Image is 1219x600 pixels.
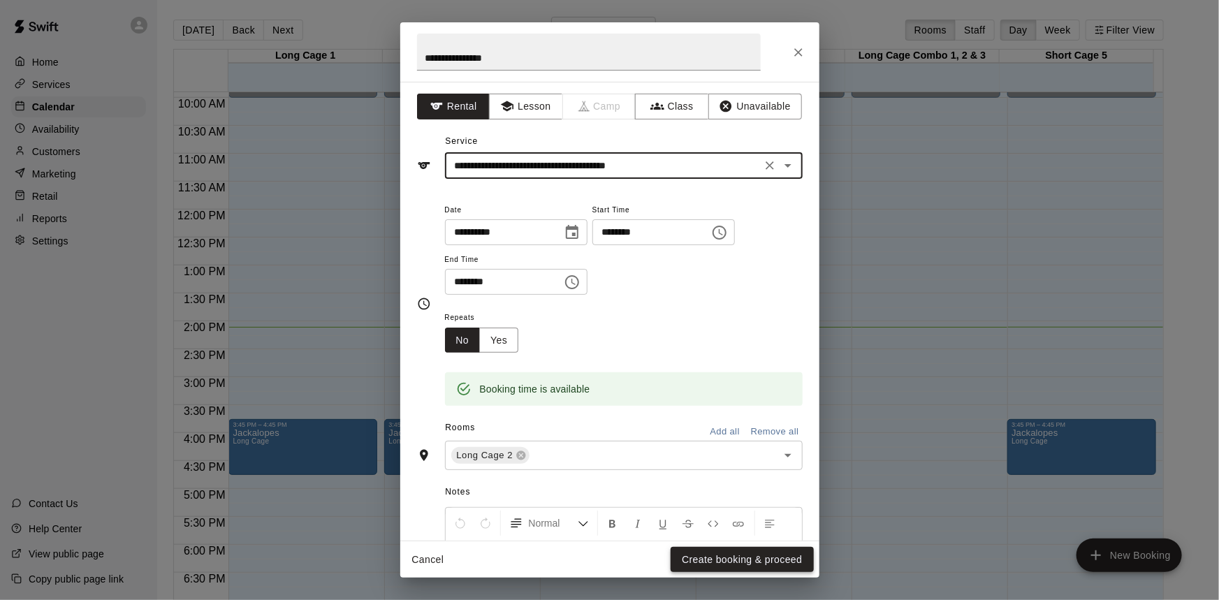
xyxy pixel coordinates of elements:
svg: Timing [417,297,431,311]
span: Camps can only be created in the Services page [563,94,636,119]
button: Create booking & proceed [671,547,813,573]
button: Redo [474,511,497,536]
button: Formatting Options [504,511,594,536]
span: End Time [445,251,587,270]
button: Open [778,156,798,175]
button: Format Italics [626,511,650,536]
div: Long Cage 2 [451,447,530,464]
button: Class [635,94,708,119]
button: Insert Link [727,511,750,536]
div: outlined button group [445,328,519,353]
svg: Rooms [417,448,431,462]
button: Lesson [489,94,562,119]
button: Close [786,40,811,65]
button: Choose time, selected time is 1:30 PM [706,219,733,247]
button: Center Align [448,536,472,561]
svg: Service [417,159,431,173]
button: Choose date, selected date is Aug 13, 2025 [558,219,586,247]
button: Yes [479,328,518,353]
button: Insert Code [701,511,725,536]
button: Format Underline [651,511,675,536]
button: Unavailable [708,94,802,119]
button: Choose time, selected time is 2:30 PM [558,268,586,296]
span: Notes [445,481,802,504]
span: Long Cage 2 [451,448,519,462]
button: Format Bold [601,511,625,536]
button: Clear [760,156,780,175]
button: Add all [703,421,747,443]
button: Right Align [474,536,497,561]
button: Undo [448,511,472,536]
span: Repeats [445,309,530,328]
span: Service [445,136,478,146]
button: Rental [417,94,490,119]
span: Rooms [445,423,475,432]
div: Booking time is available [480,376,590,402]
button: Remove all [747,421,803,443]
button: No [445,328,481,353]
button: Open [778,446,798,465]
button: Cancel [406,547,451,573]
button: Left Align [758,511,782,536]
span: Normal [529,516,578,530]
span: Date [445,201,587,220]
button: Format Strikethrough [676,511,700,536]
span: Start Time [592,201,735,220]
button: Justify Align [499,536,523,561]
